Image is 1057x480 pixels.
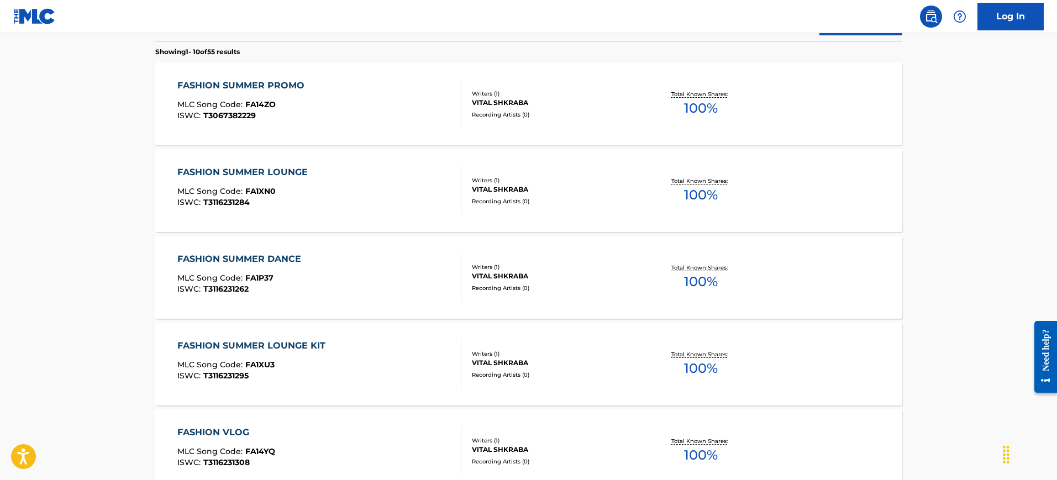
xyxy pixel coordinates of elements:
[177,252,307,266] div: FASHION SUMMER DANCE
[155,323,902,405] a: FASHION SUMMER LOUNGE KITMLC Song Code:FA1XU3ISWC:T3116231295Writers (1)VITAL SHKRABARecording Ar...
[472,284,639,292] div: Recording Artists ( 0 )
[177,110,203,120] span: ISWC :
[177,197,203,207] span: ISWC :
[472,271,639,281] div: VITAL SHKRABA
[177,360,245,370] span: MLC Song Code :
[684,358,718,378] span: 100 %
[1002,427,1057,480] iframe: Chat Widget
[671,437,730,445] p: Total Known Shares:
[177,79,310,92] div: FASHION SUMMER PROMO
[155,236,902,319] a: FASHION SUMMER DANCEMLC Song Code:FA1P37ISWC:T3116231262Writers (1)VITAL SHKRABARecording Artists...
[671,177,730,185] p: Total Known Shares:
[245,360,275,370] span: FA1XU3
[671,90,730,98] p: Total Known Shares:
[203,197,250,207] span: T3116231284
[203,457,250,467] span: T3116231308
[472,358,639,368] div: VITAL SHKRABA
[177,99,245,109] span: MLC Song Code :
[472,89,639,98] div: Writers ( 1 )
[155,149,902,232] a: FASHION SUMMER LOUNGEMLC Song Code:FA1XN0ISWC:T3116231284Writers (1)VITAL SHKRABARecording Artist...
[245,99,276,109] span: FA14ZO
[953,10,966,23] img: help
[177,166,313,179] div: FASHION SUMMER LOUNGE
[949,6,971,28] div: Help
[155,47,240,57] p: Showing 1 - 10 of 55 results
[977,3,1044,30] a: Log In
[472,436,639,445] div: Writers ( 1 )
[684,445,718,465] span: 100 %
[245,273,274,283] span: FA1P37
[13,8,56,24] img: MLC Logo
[472,457,639,466] div: Recording Artists ( 0 )
[472,350,639,358] div: Writers ( 1 )
[177,284,203,294] span: ISWC :
[684,272,718,292] span: 100 %
[684,98,718,118] span: 100 %
[177,457,203,467] span: ISWC :
[177,273,245,283] span: MLC Song Code :
[924,10,938,23] img: search
[203,371,249,381] span: T3116231295
[177,426,275,439] div: FASHION VLOG
[997,438,1015,471] div: Drag
[203,110,256,120] span: T3067382229
[472,184,639,194] div: VITAL SHKRABA
[920,6,942,28] a: Public Search
[177,186,245,196] span: MLC Song Code :
[684,185,718,205] span: 100 %
[472,263,639,271] div: Writers ( 1 )
[472,371,639,379] div: Recording Artists ( 0 )
[1026,313,1057,402] iframe: Resource Center
[472,98,639,108] div: VITAL SHKRABA
[472,176,639,184] div: Writers ( 1 )
[177,446,245,456] span: MLC Song Code :
[472,445,639,455] div: VITAL SHKRABA
[177,371,203,381] span: ISWC :
[671,350,730,358] p: Total Known Shares:
[203,284,249,294] span: T3116231262
[245,186,276,196] span: FA1XN0
[177,339,331,352] div: FASHION SUMMER LOUNGE KIT
[671,263,730,272] p: Total Known Shares:
[472,197,639,205] div: Recording Artists ( 0 )
[155,62,902,145] a: FASHION SUMMER PROMOMLC Song Code:FA14ZOISWC:T3067382229Writers (1)VITAL SHKRABARecording Artists...
[245,446,275,456] span: FA14YQ
[472,110,639,119] div: Recording Artists ( 0 )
